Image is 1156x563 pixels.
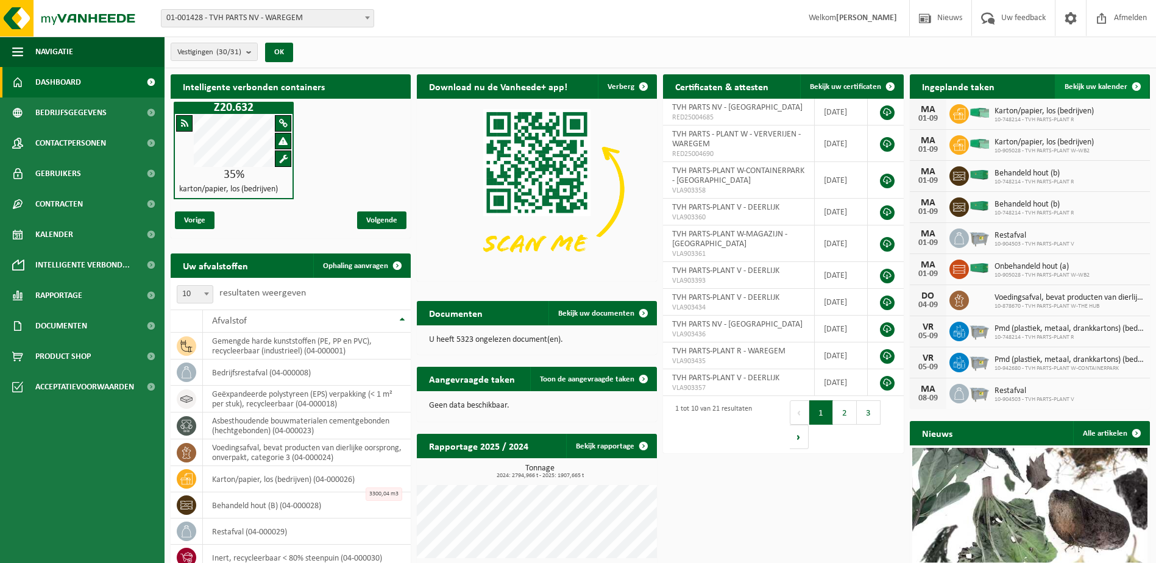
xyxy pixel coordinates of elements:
[177,102,291,114] h1: Z20.632
[672,347,785,356] span: TVH PARTS-PLANT R - WAREGEM
[35,250,130,280] span: Intelligente verbond...
[810,83,881,91] span: Bekijk uw certificaten
[672,203,779,212] span: TVH PARTS-PLANT V - DEERLIJK
[790,400,809,425] button: Previous
[558,310,634,317] span: Bekijk uw documenten
[995,179,1074,186] span: 10-748214 - TVH PARTS-PLANT R
[672,383,804,393] span: VLA903357
[203,492,411,519] td: behandeld hout (B) (04-000028)
[916,198,940,208] div: MA
[161,9,374,27] span: 01-001428 - TVH PARTS NV - WAREGEM
[35,219,73,250] span: Kalender
[916,301,940,310] div: 04-09
[815,289,868,316] td: [DATE]
[423,473,657,479] span: 2024: 2794,966 t - 2025: 1907,665 t
[672,320,803,329] span: TVH PARTS NV - [GEOGRAPHIC_DATA]
[203,333,411,359] td: gemengde harde kunststoffen (PE, PP en PVC), recycleerbaar (industrieel) (04-000001)
[815,99,868,126] td: [DATE]
[35,189,83,219] span: Contracten
[35,341,91,372] span: Product Shop
[995,293,1144,303] span: Voedingsafval, bevat producten van dierlijke oorsprong, onverpakt, categorie 3
[357,211,406,229] span: Volgende
[171,43,258,61] button: Vestigingen(30/31)
[969,227,990,247] img: WB-2500-GAL-GY-01
[815,126,868,162] td: [DATE]
[916,332,940,341] div: 05-09
[219,288,306,298] label: resultaten weergeven
[171,253,260,277] h2: Uw afvalstoffen
[203,413,411,439] td: asbesthoudende bouwmaterialen cementgebonden (hechtgebonden) (04-000023)
[672,130,801,149] span: TVH PARTS - PLANT W - VERVERIJEN - WAREGEM
[417,367,527,391] h2: Aangevraagde taken
[995,272,1090,279] span: 10-905028 - TVH PARTS-PLANT W-WB2
[216,48,241,56] count: (30/31)
[672,266,779,275] span: TVH PARTS-PLANT V - DEERLIJK
[417,99,657,279] img: Download de VHEPlus App
[995,396,1074,403] span: 10-904503 - TVH PARTS-PLANT V
[969,263,990,274] img: HK-XC-40-GN-00
[916,208,940,216] div: 01-09
[672,186,804,196] span: VLA903358
[815,369,868,396] td: [DATE]
[969,107,990,118] img: HK-XP-30-GN-00
[203,519,411,545] td: restafval (04-000029)
[672,166,804,185] span: TVH PARTS-PLANT W-CONTAINERPARK - [GEOGRAPHIC_DATA]
[177,43,241,62] span: Vestigingen
[995,210,1074,217] span: 10-748214 - TVH PARTS-PLANT R
[833,400,857,425] button: 2
[916,229,940,239] div: MA
[179,185,278,194] h4: karton/papier, los (bedrijven)
[995,303,1144,310] span: 10-878670 - TVH PARTS-PLANT W-THE HUB
[35,311,87,341] span: Documenten
[203,386,411,413] td: geëxpandeerde polystyreen (EPS) verpakking (< 1 m² per stuk), recycleerbaar (04-000018)
[995,231,1074,241] span: Restafval
[35,67,81,97] span: Dashboard
[566,434,656,458] a: Bekijk rapportage
[995,147,1094,155] span: 10-905028 - TVH PARTS-PLANT W-WB2
[916,167,940,177] div: MA
[35,158,81,189] span: Gebruikers
[916,322,940,332] div: VR
[969,169,990,180] img: HK-XC-40-GN-00
[969,200,990,211] img: HK-XC-40-GN-00
[995,169,1074,179] span: Behandeld hout (b)
[969,382,990,403] img: WB-2500-GAL-GY-01
[815,199,868,225] td: [DATE]
[916,177,940,185] div: 01-09
[995,262,1090,272] span: Onbehandeld hout (a)
[265,43,293,62] button: OK
[672,293,779,302] span: TVH PARTS-PLANT V - DEERLIJK
[540,375,634,383] span: Toon de aangevraagde taken
[672,249,804,259] span: VLA903361
[916,291,940,301] div: DO
[916,239,940,247] div: 01-09
[809,400,833,425] button: 1
[672,230,787,249] span: TVH PARTS-PLANT W-MAGAZIJN - [GEOGRAPHIC_DATA]
[417,301,495,325] h2: Documenten
[177,286,213,303] span: 10
[608,83,634,91] span: Verberg
[815,162,868,199] td: [DATE]
[672,276,804,286] span: VLA903393
[203,466,411,492] td: karton/papier, los (bedrijven) (04-000026)
[35,280,82,311] span: Rapportage
[995,241,1074,248] span: 10-904503 - TVH PARTS-PLANT V
[672,356,804,366] span: VLA903435
[815,342,868,369] td: [DATE]
[1065,83,1127,91] span: Bekijk uw kalender
[1073,421,1149,445] a: Alle artikelen
[672,374,779,383] span: TVH PARTS-PLANT V - DEERLIJK
[323,262,388,270] span: Ophaling aanvragen
[598,74,656,99] button: Verberg
[672,330,804,339] span: VLA903436
[916,136,940,146] div: MA
[969,320,990,341] img: WB-2500-GAL-GY-01
[161,10,374,27] span: 01-001428 - TVH PARTS NV - WAREGEM
[995,138,1094,147] span: Karton/papier, los (bedrijven)
[672,103,803,112] span: TVH PARTS NV - [GEOGRAPHIC_DATA]
[672,303,804,313] span: VLA903434
[175,169,293,181] div: 35%
[429,402,645,410] p: Geen data beschikbaar.
[35,37,73,67] span: Navigatie
[910,421,965,445] h2: Nieuws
